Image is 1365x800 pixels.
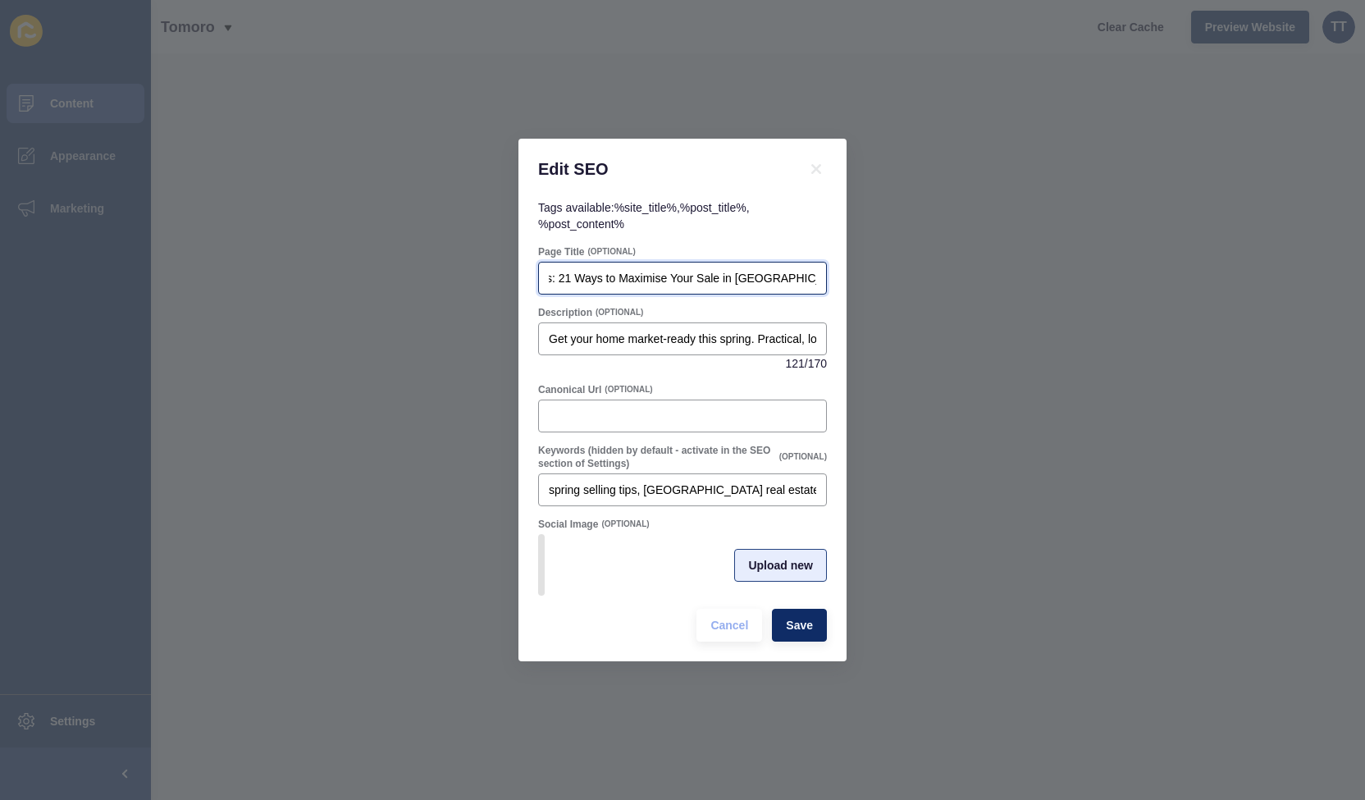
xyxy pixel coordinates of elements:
span: (OPTIONAL) [596,307,643,318]
label: Canonical Url [538,383,601,396]
label: Page Title [538,245,584,258]
span: / [805,355,808,372]
label: Keywords (hidden by default - activate in the SEO section of Settings) [538,444,776,470]
code: %post_content% [538,217,624,231]
span: Tags available: , , [538,201,750,231]
span: 121 [785,355,804,372]
span: Cancel [710,617,748,633]
span: Upload new [748,557,813,574]
button: Cancel [696,609,762,642]
h1: Edit SEO [538,158,786,180]
span: (OPTIONAL) [605,384,652,395]
span: (OPTIONAL) [779,451,827,463]
code: %post_title% [680,201,746,214]
span: (OPTIONAL) [587,246,635,258]
span: (OPTIONAL) [601,519,649,530]
label: Description [538,306,592,319]
span: Save [786,617,813,633]
button: Upload new [734,549,827,582]
code: %site_title% [614,201,677,214]
label: Social Image [538,518,598,531]
button: Save [772,609,827,642]
span: 170 [808,355,827,372]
